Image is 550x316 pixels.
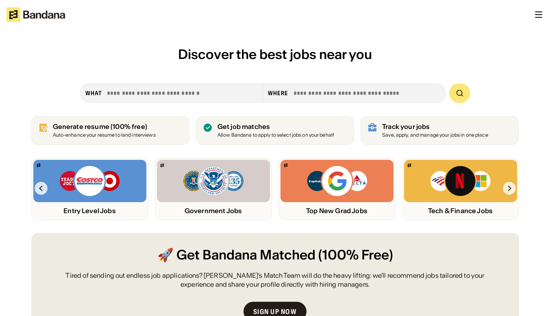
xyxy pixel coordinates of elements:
a: Generate resume (100% free)Auto-enhance your resume to land interviews [31,116,189,145]
img: Bandana logotype [7,7,65,22]
div: Allow Bandana to apply to select jobs on your behalf [217,133,334,138]
img: Bandana logo [37,163,40,167]
a: Bandana logoBank of America, Netflix, Microsoft logosTech & Finance Jobs [402,158,519,220]
div: Sign up now [253,308,297,315]
div: Auto-enhance your resume to land interviews [53,133,156,138]
div: Tired of sending out endless job applications? [PERSON_NAME]’s Match Team will do the heavy lifti... [51,271,500,289]
div: Get job matches [217,123,334,131]
div: Tech & Finance Jobs [404,207,517,215]
span: 🚀 Get Bandana Matched [157,246,315,264]
div: what [85,89,102,97]
img: Left Arrow [35,182,48,195]
img: Bandana logo [284,163,287,167]
div: Where [268,89,289,97]
a: Bandana logoTrader Joe’s, Costco, Target logosEntry Level Jobs [31,158,148,220]
a: Bandana logoCapital One, Google, Delta logosTop New Grad Jobs [278,158,396,220]
a: Get job matches Allow Bandana to apply to select jobs on your behalf [196,116,354,145]
img: FBI, DHS, MWRD logos [183,165,244,197]
img: Bandana logo [161,163,164,167]
div: Generate resume [53,123,156,131]
span: (100% Free) [318,246,393,264]
span: (100% free) [111,122,147,131]
img: Bank of America, Netflix, Microsoft logos [430,165,491,197]
div: Government Jobs [157,207,270,215]
div: Entry Level Jobs [33,207,146,215]
a: Bandana logoFBI, DHS, MWRD logosGovernment Jobs [155,158,272,220]
a: Track your jobs Save, apply, and manage your jobs in one place [361,116,519,145]
img: Capital One, Google, Delta logos [306,165,368,197]
div: Track your jobs [382,123,488,131]
img: Right Arrow [503,182,516,195]
img: Bandana logo [408,163,411,167]
img: Trader Joe’s, Costco, Target logos [59,165,121,197]
span: Discover the best jobs near you [178,46,372,63]
div: Top New Grad Jobs [280,207,393,215]
div: Save, apply, and manage your jobs in one place [382,133,488,138]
